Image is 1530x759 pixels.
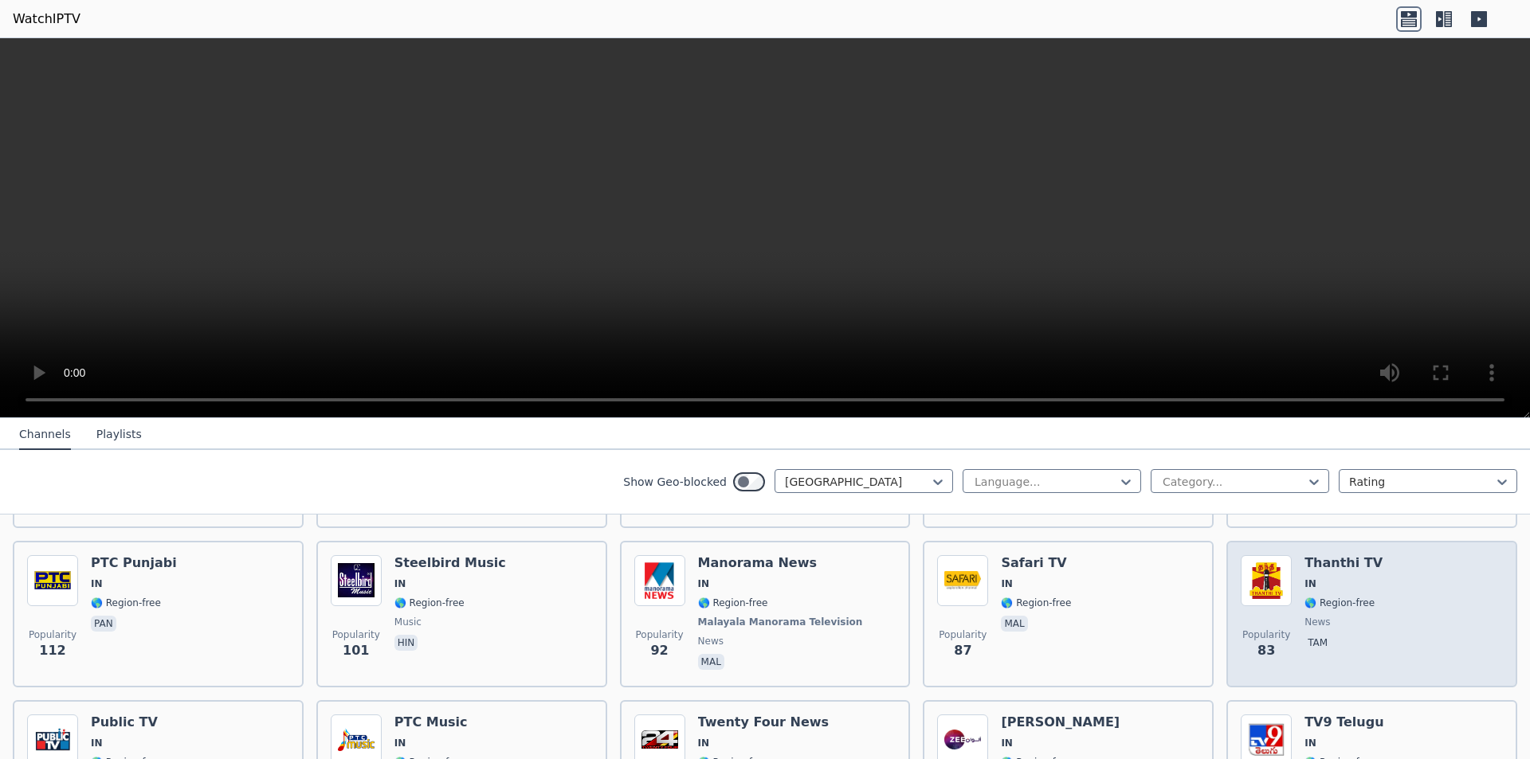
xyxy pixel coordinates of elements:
label: Show Geo-blocked [623,474,727,490]
span: IN [698,577,710,590]
span: IN [1001,577,1013,590]
span: 101 [343,641,369,660]
img: Manorama News [634,555,685,606]
span: IN [91,737,103,749]
h6: PTC Punjabi [91,555,177,571]
p: mal [1001,616,1027,632]
span: 🌎 Region-free [1304,597,1375,609]
span: news [698,635,724,647]
span: 🌎 Region-free [698,597,768,609]
img: Steelbird Music [331,555,382,606]
span: 🌎 Region-free [91,597,161,609]
h6: [PERSON_NAME] [1001,714,1120,730]
h6: Twenty Four News [698,714,830,730]
h6: PTC Music [394,714,468,730]
h6: Public TV [91,714,161,730]
h6: TV9 Telugu [1304,714,1383,730]
p: hin [394,635,418,651]
span: 🌎 Region-free [1001,597,1071,609]
span: IN [698,737,710,749]
button: Channels [19,420,71,450]
span: IN [1001,737,1013,749]
span: Popularity [332,628,380,641]
img: Safari TV [937,555,988,606]
span: IN [1304,577,1316,590]
span: IN [91,577,103,590]
span: Popularity [1242,628,1290,641]
img: PTC Punjabi [27,555,78,606]
span: news [1304,616,1330,628]
span: music [394,616,422,628]
span: Malayala Manorama Television [698,616,863,628]
span: 87 [954,641,971,660]
span: IN [394,577,406,590]
span: 92 [650,641,668,660]
p: pan [91,616,116,632]
span: IN [1304,737,1316,749]
span: IN [394,737,406,749]
span: 🌎 Region-free [394,597,465,609]
span: Popularity [636,628,684,641]
a: WatchIPTV [13,10,80,29]
button: Playlists [96,420,142,450]
h6: Steelbird Music [394,555,506,571]
h6: Manorama News [698,555,866,571]
span: Popularity [939,628,987,641]
p: tam [1304,635,1331,651]
img: Thanthi TV [1241,555,1292,606]
p: mal [698,654,724,670]
h6: Thanthi TV [1304,555,1383,571]
span: 83 [1257,641,1275,660]
span: Popularity [29,628,76,641]
h6: Safari TV [1001,555,1071,571]
span: 112 [39,641,65,660]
